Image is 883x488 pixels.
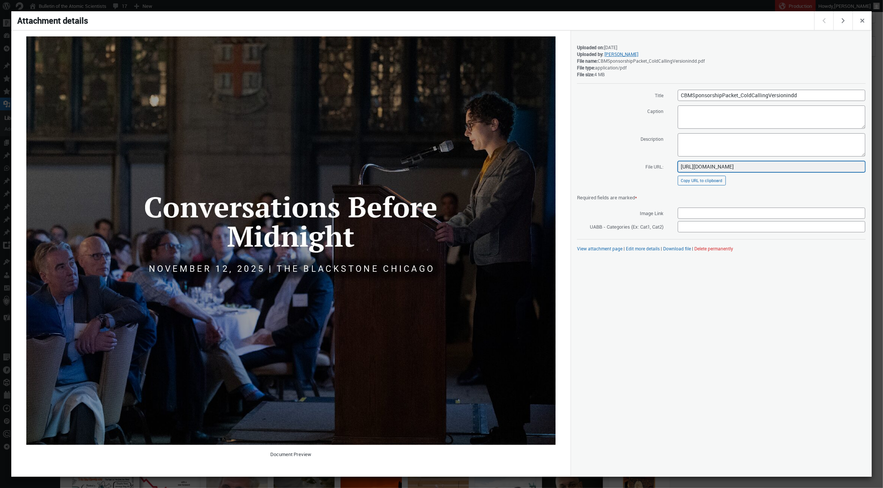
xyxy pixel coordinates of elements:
[577,161,663,172] label: File URL:
[17,451,565,458] p: Document Preview
[577,105,663,116] label: Caption
[604,51,638,57] a: [PERSON_NAME]
[577,58,598,64] strong: File name:
[577,44,604,50] strong: Uploaded on:
[577,133,663,144] label: Description
[577,65,595,71] strong: File type:
[626,246,660,252] a: Edit more details
[678,176,726,185] button: Copy URL to clipboard
[577,64,866,71] div: application/pdf
[577,207,663,218] span: Image Link
[577,51,603,57] strong: Uploaded by:
[692,246,693,252] span: |
[663,246,691,252] a: Download file
[577,44,866,51] div: [DATE]
[624,246,625,252] span: |
[694,246,733,252] button: Delete permanently
[577,246,622,252] a: View attachment page
[577,57,866,64] div: CBMSponsorshipPacket_ColdCallingVersionindd.pdf
[661,246,662,252] span: |
[577,194,637,201] span: Required fields are marked
[577,221,663,232] span: UABB - Categories (Ex: Cat1, Cat2)
[577,89,663,101] label: Title
[577,71,866,78] div: 4 MB
[11,11,815,30] h1: Attachment details
[577,71,594,77] strong: File size:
